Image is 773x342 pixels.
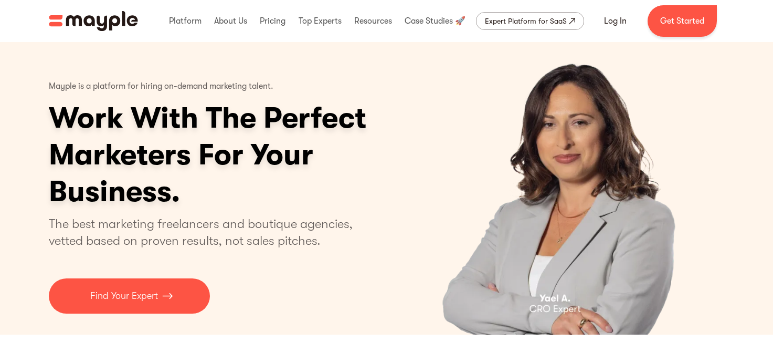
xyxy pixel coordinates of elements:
[476,12,584,30] a: Expert Platform for SaaS
[485,15,567,27] div: Expert Platform for SaaS
[49,215,365,249] p: The best marketing freelancers and boutique agencies, vetted based on proven results, not sales p...
[49,100,448,210] h1: Work With The Perfect Marketers For Your Business.
[257,4,288,38] div: Pricing
[49,74,273,100] p: Mayple is a platform for hiring on-demand marketing talent.
[166,4,204,38] div: Platform
[49,278,210,314] a: Find Your Expert
[90,289,158,303] p: Find Your Expert
[397,42,725,335] div: carousel
[352,4,395,38] div: Resources
[648,5,717,37] a: Get Started
[397,42,725,335] div: 3 of 4
[296,4,344,38] div: Top Experts
[591,8,639,34] a: Log In
[49,11,138,31] img: Mayple logo
[49,11,138,31] a: home
[211,4,250,38] div: About Us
